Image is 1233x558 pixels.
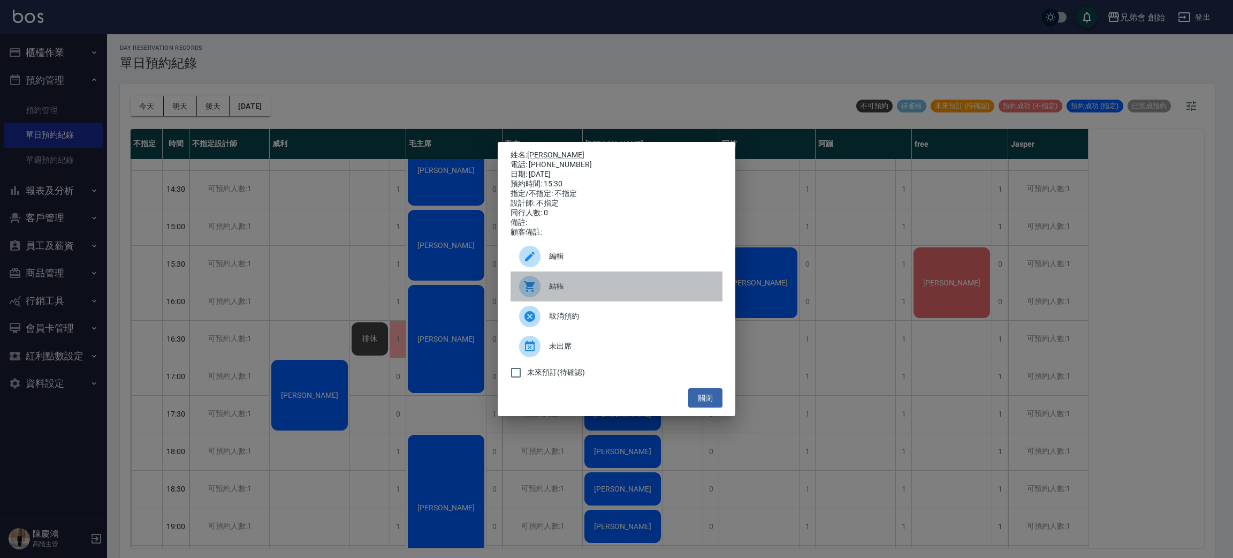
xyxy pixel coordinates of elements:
div: 未出席 [511,331,722,361]
div: 日期: [DATE] [511,170,722,179]
p: 姓名: [511,150,722,160]
span: 結帳 [549,281,714,292]
div: 設計師: 不指定 [511,199,722,208]
span: 編輯 [549,251,714,262]
div: 編輯 [511,242,722,272]
button: 關閉 [688,388,722,408]
a: 結帳 [511,272,722,301]
div: 指定/不指定: 不指定 [511,189,722,199]
span: 取消預約 [549,311,714,322]
div: 電話: [PHONE_NUMBER] [511,160,722,170]
div: 取消預約 [511,301,722,331]
div: 備註: [511,218,722,228]
div: 同行人數: 0 [511,208,722,218]
a: [PERSON_NAME] [527,150,584,159]
span: 未來預訂(待確認) [527,367,585,378]
span: 未出席 [549,341,714,352]
div: 預約時間: 15:30 [511,179,722,189]
div: 顧客備註: [511,228,722,237]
